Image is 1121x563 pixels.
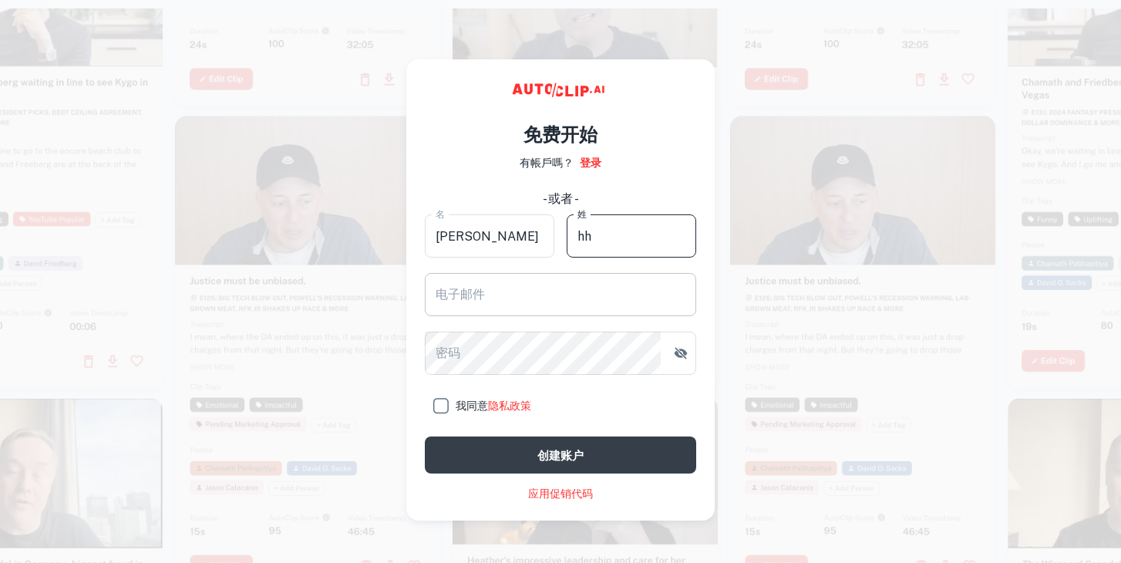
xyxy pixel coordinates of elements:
[425,437,696,474] button: 创建账户
[456,399,488,412] font: 我同意
[543,191,579,206] font: - 或者 -
[577,209,587,220] font: 姓
[537,449,584,462] font: 创建账户
[520,157,574,169] font: 有帳戶嗎？
[488,399,531,412] a: 隐私政策
[580,157,601,169] font: 登录
[436,209,445,220] font: 名
[580,154,601,171] a: 登录
[528,487,593,500] font: 应用促销代码
[523,123,598,145] font: 免费开始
